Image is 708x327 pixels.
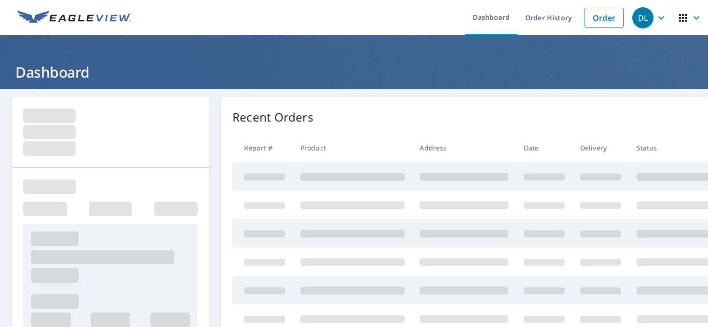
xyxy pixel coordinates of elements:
th: Delivery [572,134,629,162]
a: Order [585,8,624,28]
img: EV Logo [17,11,131,25]
th: Product [293,134,412,162]
p: Recent Orders [232,109,313,126]
th: Date [516,134,572,162]
th: Address [412,134,516,162]
div: DL [632,7,654,28]
th: Report # [232,134,293,162]
h1: Dashboard [12,62,696,82]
